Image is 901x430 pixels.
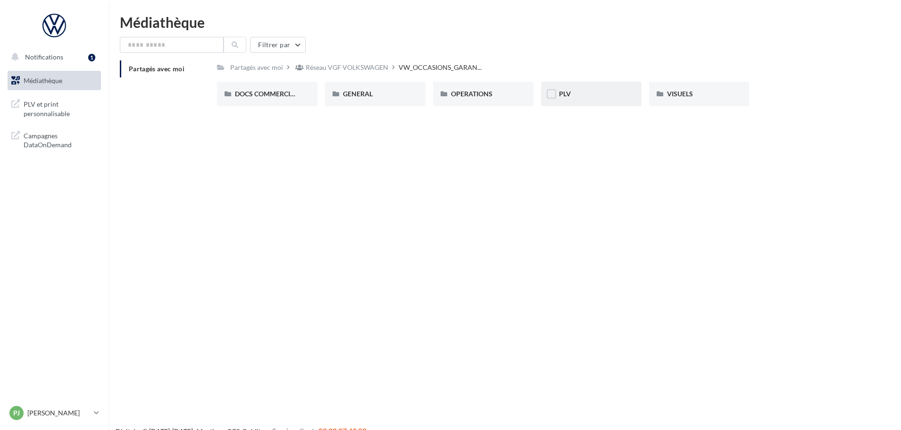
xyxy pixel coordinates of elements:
span: Médiathèque [24,76,62,84]
a: Campagnes DataOnDemand [6,126,103,153]
div: Réseau VGF VOLKSWAGEN [306,63,388,72]
span: PLV [559,90,571,98]
span: Partagés avec moi [129,65,184,73]
button: Filtrer par [250,37,306,53]
a: PJ [PERSON_NAME] [8,404,101,422]
div: 1 [88,54,95,61]
button: Notifications 1 [6,47,99,67]
span: VW_OCCASIONS_GARAN... [399,63,482,72]
span: DOCS COMMERCIAUX [235,90,304,98]
p: [PERSON_NAME] [27,408,90,418]
span: Campagnes DataOnDemand [24,129,97,150]
span: PJ [13,408,20,418]
span: OPERATIONS [451,90,492,98]
span: Notifications [25,53,63,61]
span: PLV et print personnalisable [24,98,97,118]
div: Médiathèque [120,15,890,29]
div: Partagés avec moi [230,63,283,72]
span: GENERAL [343,90,373,98]
a: PLV et print personnalisable [6,94,103,122]
a: Médiathèque [6,71,103,91]
span: VISUELS [667,90,693,98]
